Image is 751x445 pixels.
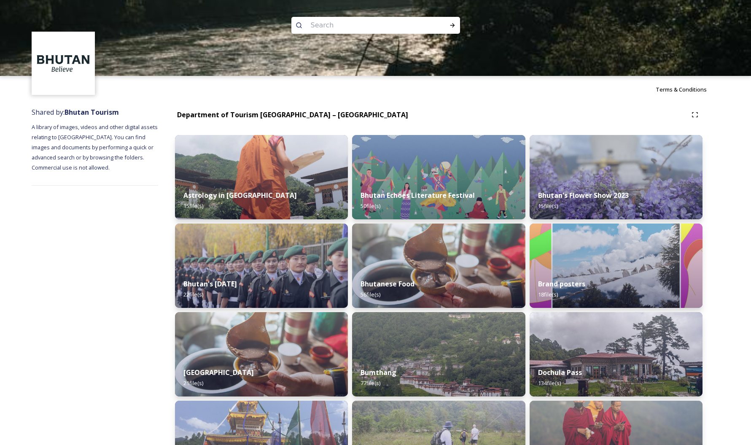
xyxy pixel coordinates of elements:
img: Bumthang%2520180723%2520by%2520Amp%2520Sripimanwat-20.jpg [352,312,525,396]
strong: Bhutan's Flower Show 2023 [538,191,629,200]
img: Bhutan%2520National%2520Day10.jpg [175,224,348,308]
strong: Astrology in [GEOGRAPHIC_DATA] [183,191,297,200]
span: 15 file(s) [183,202,203,210]
img: Bhutan_Believe_800_1000_4.jpg [530,224,703,308]
span: 18 file(s) [538,291,558,298]
img: 2022-10-01%252011.41.43.jpg [530,312,703,396]
img: _SCH1465.jpg [175,135,348,219]
img: Bumdeling%2520090723%2520by%2520Amp%2520Sripimanwat-4%25202.jpg [175,312,348,396]
strong: Brand posters [538,279,585,289]
span: 56 file(s) [361,291,380,298]
img: BT_Logo_BB_Lockup_CMYK_High%2520Res.jpg [33,33,94,94]
span: 21 file(s) [183,379,203,387]
img: Bumdeling%2520090723%2520by%2520Amp%2520Sripimanwat-4.jpg [352,224,525,308]
strong: Bumthang [361,368,396,377]
span: 77 file(s) [361,379,380,387]
img: Bhutan%2520Flower%2520Show2.jpg [530,135,703,219]
strong: [GEOGRAPHIC_DATA] [183,368,254,377]
strong: Bhutanese Food [361,279,415,289]
img: Bhutan%2520Echoes7.jpg [352,135,525,219]
span: 50 file(s) [361,202,380,210]
span: 22 file(s) [183,291,203,298]
strong: Dochula Pass [538,368,582,377]
strong: Bhutan's [DATE] [183,279,237,289]
input: Search [307,16,422,35]
span: 134 file(s) [538,379,561,387]
span: 15 file(s) [538,202,558,210]
strong: Bhutan Echoes Literature Festival [361,191,475,200]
